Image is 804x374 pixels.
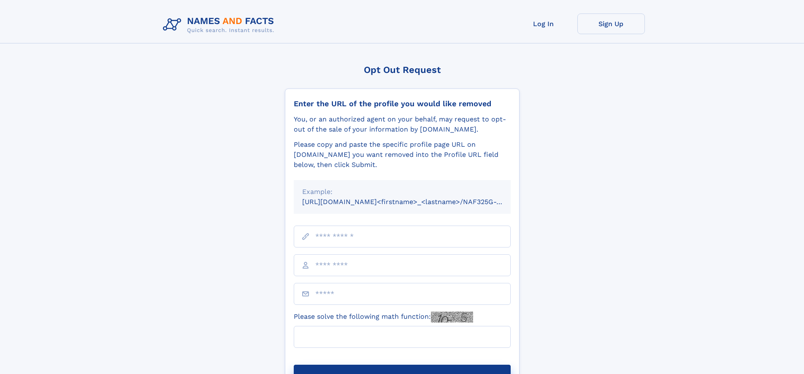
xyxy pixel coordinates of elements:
[294,114,511,135] div: You, or an authorized agent on your behalf, may request to opt-out of the sale of your informatio...
[285,65,520,75] div: Opt Out Request
[302,198,527,206] small: [URL][DOMAIN_NAME]<firstname>_<lastname>/NAF325G-xxxxxxxx
[294,312,473,323] label: Please solve the following math function:
[294,99,511,108] div: Enter the URL of the profile you would like removed
[510,13,577,34] a: Log In
[160,13,281,36] img: Logo Names and Facts
[294,140,511,170] div: Please copy and paste the specific profile page URL on [DOMAIN_NAME] you want removed into the Pr...
[302,187,502,197] div: Example:
[577,13,645,34] a: Sign Up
